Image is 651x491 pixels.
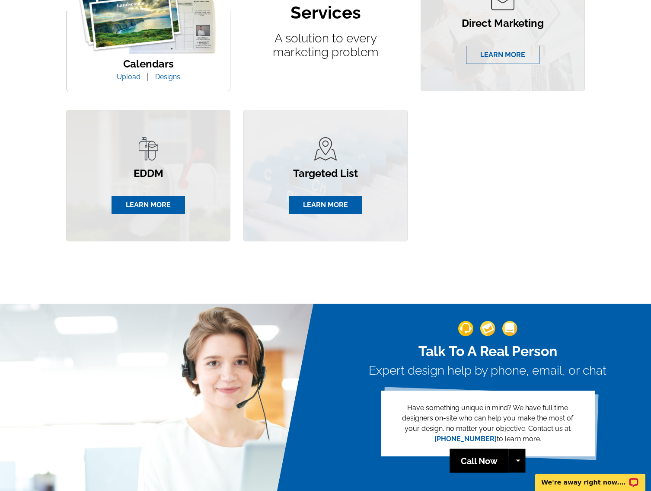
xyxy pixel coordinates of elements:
a: LEARN MORE [289,196,362,214]
h2: Services [290,2,361,23]
img: support-img-2.png [480,321,495,336]
a: LEARN MORE [466,46,539,64]
a: [PHONE_NUMBER] [434,435,497,443]
a: Upload [110,73,147,81]
iframe: LiveChat chat widget [530,464,651,491]
img: support-img-1.png [458,321,473,336]
p: Direct Marketing [462,18,544,29]
h3: Expert design help by phone, email, or chat [369,363,606,378]
a: Calendars [123,58,174,70]
a: Call Now [450,449,509,473]
p: EDDM [112,168,185,179]
h2: Talk To A Real Person [369,343,606,359]
p: Have something unique in mind? We have full time designers on-site who can help you make the most... [395,403,581,444]
p: Targeted List [289,168,362,179]
p: A solution to every marketing problem [248,32,403,59]
img: target-list-icon.png [314,137,337,160]
img: support-img-3_1.png [502,321,517,336]
img: eddm-icon.png [137,137,160,160]
a: Designs [149,73,187,81]
a: LEARN MORE [112,196,185,214]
